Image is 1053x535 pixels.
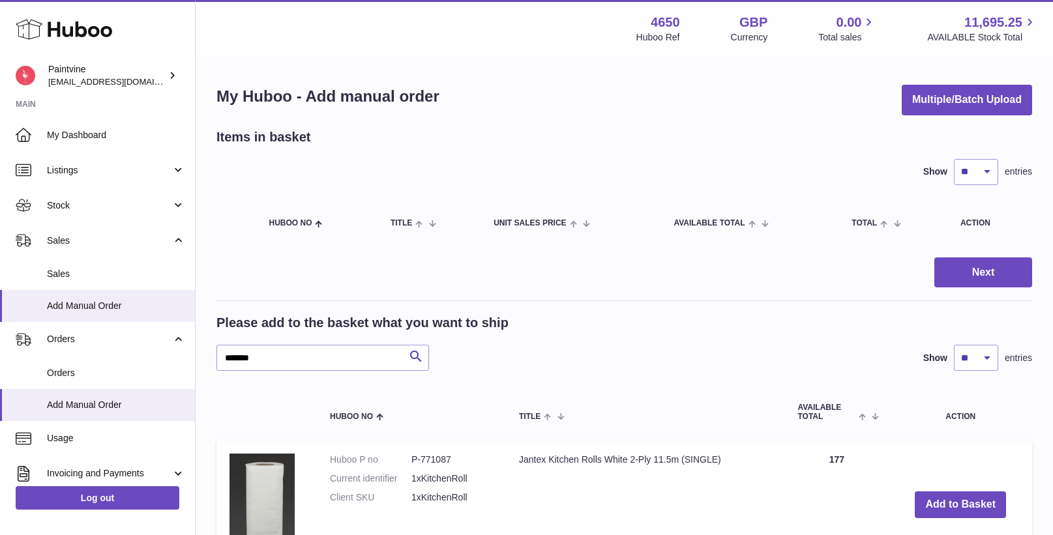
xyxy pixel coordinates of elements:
[48,63,166,88] div: Paintvine
[47,467,171,480] span: Invoicing and Payments
[216,86,439,107] h1: My Huboo - Add manual order
[739,14,767,31] strong: GBP
[960,219,1019,227] div: Action
[330,412,373,421] span: Huboo no
[636,31,680,44] div: Huboo Ref
[837,14,862,31] span: 0.00
[47,235,171,247] span: Sales
[330,454,411,466] dt: Huboo P no
[731,31,768,44] div: Currency
[1005,352,1032,364] span: entries
[269,219,312,227] span: Huboo no
[47,367,185,379] span: Orders
[48,76,192,87] span: [EMAIL_ADDRESS][DOMAIN_NAME]
[674,219,745,227] span: AVAILABLE Total
[47,164,171,177] span: Listings
[16,486,179,510] a: Log out
[330,491,411,504] dt: Client SKU
[923,352,947,364] label: Show
[391,219,412,227] span: Title
[47,268,185,280] span: Sales
[411,491,493,504] dd: 1xKitchenRoll
[889,390,1032,433] th: Action
[1005,166,1032,178] span: entries
[216,128,311,146] h2: Items in basket
[494,219,566,227] span: Unit Sales Price
[818,14,876,44] a: 0.00 Total sales
[411,472,493,485] dd: 1xKitchenRoll
[47,399,185,411] span: Add Manual Order
[852,219,877,227] span: Total
[797,403,855,420] span: AVAILABLE Total
[47,129,185,141] span: My Dashboard
[519,412,541,421] span: Title
[47,300,185,312] span: Add Manual Order
[651,14,680,31] strong: 4650
[923,166,947,178] label: Show
[902,85,1032,115] button: Multiple/Batch Upload
[47,333,171,345] span: Orders
[915,491,1006,518] button: Add to Basket
[927,14,1037,44] a: 11,695.25 AVAILABLE Stock Total
[47,199,171,212] span: Stock
[330,472,411,485] dt: Current identifier
[411,454,493,466] dd: P-771087
[216,314,509,332] h2: Please add to the basket what you want to ship
[927,31,1037,44] span: AVAILABLE Stock Total
[934,257,1032,288] button: Next
[818,31,876,44] span: Total sales
[16,66,35,85] img: euan@paintvine.co.uk
[964,14,1022,31] span: 11,695.25
[47,432,185,444] span: Usage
